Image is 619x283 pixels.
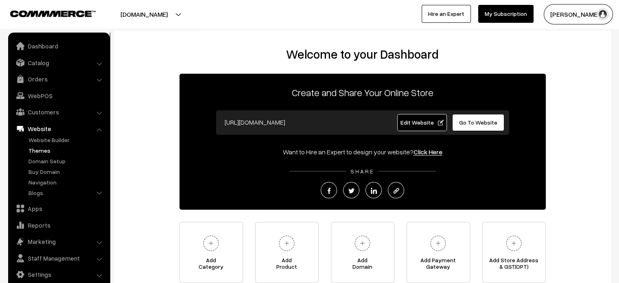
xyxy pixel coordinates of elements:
a: Website Builder [26,136,107,144]
span: Go To Website [459,119,497,126]
span: Edit Website [400,119,444,126]
a: Website [10,121,107,136]
a: Buy Domain [26,167,107,176]
a: Add PaymentGateway [407,222,470,283]
a: Themes [26,146,107,155]
img: plus.svg [276,232,298,254]
a: Staff Management [10,251,107,265]
p: Create and Share Your Online Store [179,85,546,100]
a: Hire an Expert [422,5,471,23]
span: Add Payment Gateway [407,257,470,273]
img: user [597,8,609,20]
img: plus.svg [200,232,222,254]
a: Edit Website [397,114,447,131]
span: SHARE [346,168,378,175]
a: Blogs [26,189,107,197]
div: Want to Hire an Expert to design your website? [179,147,546,157]
a: Orders [10,72,107,86]
img: plus.svg [503,232,525,254]
span: Add Product [256,257,318,273]
img: plus.svg [351,232,374,254]
a: Dashboard [10,39,107,53]
h2: Welcome to your Dashboard [122,47,603,61]
a: Domain Setup [26,157,107,165]
a: AddCategory [179,222,243,283]
a: Settings [10,267,107,282]
a: AddProduct [255,222,319,283]
span: Add Domain [331,257,394,273]
img: plus.svg [427,232,449,254]
a: Marketing [10,234,107,249]
a: Customers [10,105,107,119]
a: Click Here [413,148,442,156]
a: My Subscription [478,5,534,23]
a: Navigation [26,178,107,186]
a: Go To Website [452,114,505,131]
span: Add Category [180,257,243,273]
button: [DOMAIN_NAME] [92,4,196,24]
a: Apps [10,201,107,216]
img: COMMMERCE [10,11,96,17]
span: Add Store Address & GST(OPT) [483,257,545,273]
a: Catalog [10,55,107,70]
a: Reports [10,218,107,233]
a: COMMMERCE [10,8,81,18]
a: AddDomain [331,222,394,283]
a: WebPOS [10,88,107,103]
button: [PERSON_NAME] [544,4,613,24]
a: Add Store Address& GST(OPT) [482,222,546,283]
